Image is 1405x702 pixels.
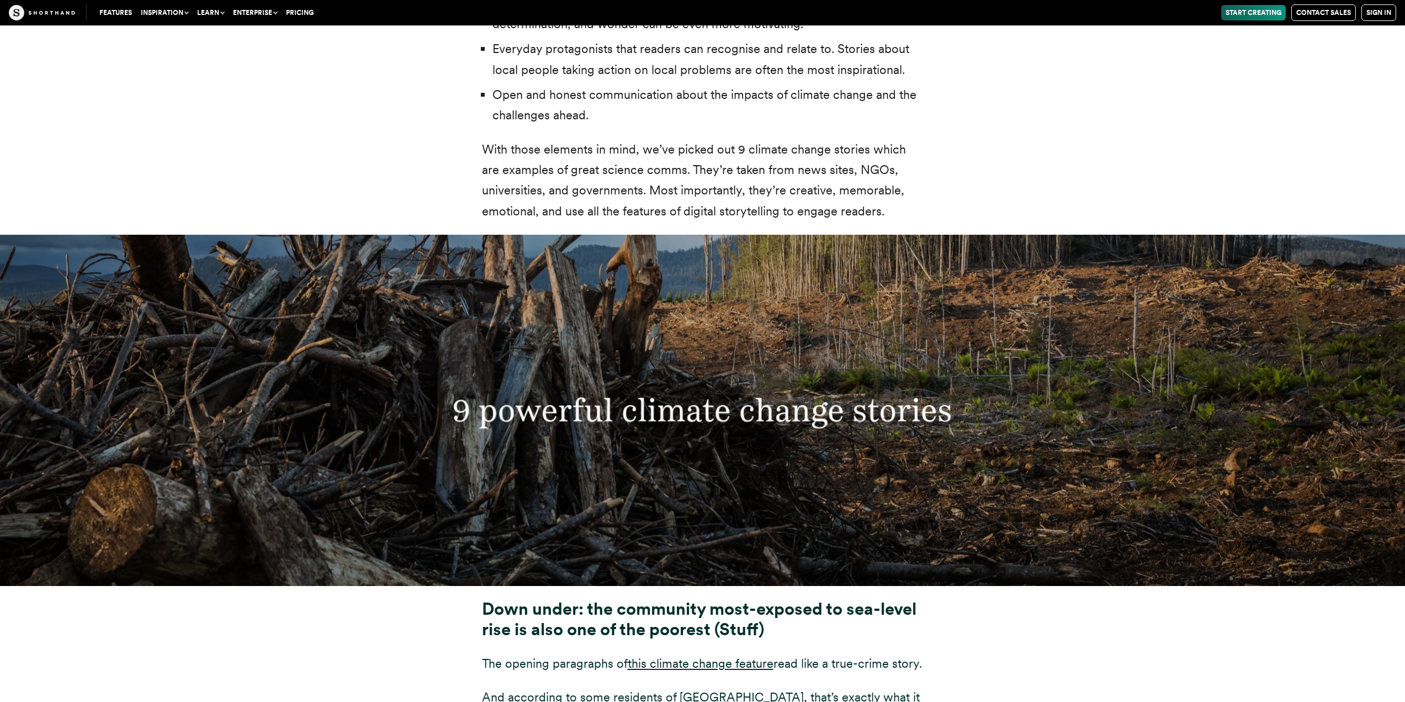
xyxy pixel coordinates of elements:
[9,5,75,20] img: The Craft
[95,5,136,20] a: Features
[1361,4,1396,21] a: Sign in
[492,85,924,126] li: Open and honest communication about the impacts of climate change and the challenges ahead.
[482,139,924,222] p: With those elements in mind, we’ve picked out 9 climate change stories which are examples of grea...
[482,599,916,640] strong: Down under: the community most-exposed to sea-level rise is also one of the poorest (Stuff)
[1221,5,1286,20] a: Start Creating
[352,391,1053,429] h3: 9 powerful climate change stories
[229,5,282,20] button: Enterprise
[628,656,773,671] a: this climate change feature
[1291,4,1356,21] a: Contact Sales
[492,39,924,80] li: Everyday protagonists that readers can recognise and relate to. Stories about local people taking...
[482,653,924,674] p: The opening paragraphs of read like a true-crime story.
[193,5,229,20] button: Learn
[136,5,193,20] button: Inspiration
[282,5,318,20] a: Pricing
